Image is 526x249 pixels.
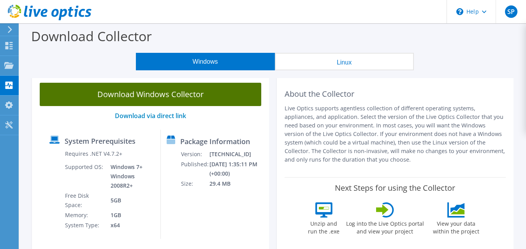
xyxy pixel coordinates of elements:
td: x64 [105,220,154,230]
td: 5GB [105,191,154,210]
td: Windows 7+ Windows 2008R2+ [105,162,154,191]
p: Live Optics supports agentless collection of different operating systems, appliances, and applica... [285,104,506,164]
td: Supported OS: [65,162,105,191]
button: Windows [136,53,275,70]
label: Package Information [180,138,250,145]
h2: About the Collector [285,89,506,99]
td: Free Disk Space: [65,191,105,210]
td: 1GB [105,210,154,220]
td: Published: [181,159,209,179]
td: Memory: [65,210,105,220]
label: View your data within the project [428,218,484,235]
label: Requires .NET V4.7.2+ [65,150,122,158]
td: 29.4 MB [209,179,266,189]
label: Unzip and run the .exe [306,218,342,235]
td: Size: [181,179,209,189]
label: Download Collector [31,27,152,45]
label: Log into the Live Optics portal and view your project [346,218,424,235]
label: System Prerequisites [65,137,135,145]
button: Linux [275,53,414,70]
td: [TECHNICAL_ID] [209,149,266,159]
td: Version: [181,149,209,159]
td: System Type: [65,220,105,230]
svg: \n [456,8,463,15]
label: Next Steps for using the Collector [335,183,455,193]
a: Download via direct link [115,111,186,120]
a: Download Windows Collector [40,83,261,106]
span: SP [505,5,517,18]
td: [DATE] 1:35:11 PM (+00:00) [209,159,266,179]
